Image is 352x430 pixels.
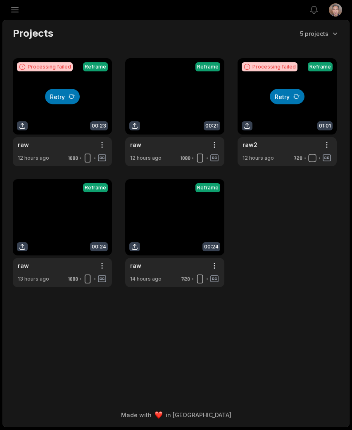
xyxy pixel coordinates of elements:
button: Retry [270,89,304,104]
div: raw [18,140,29,149]
h2: Projects [13,27,53,40]
a: raw [130,261,141,270]
a: raw [18,261,29,270]
a: raw [130,140,141,149]
div: Made with in [GEOGRAPHIC_DATA] [10,411,342,419]
button: Retry [45,89,80,104]
button: 5 projects [300,29,339,38]
div: raw2 [243,140,257,149]
img: heart emoji [155,411,162,419]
